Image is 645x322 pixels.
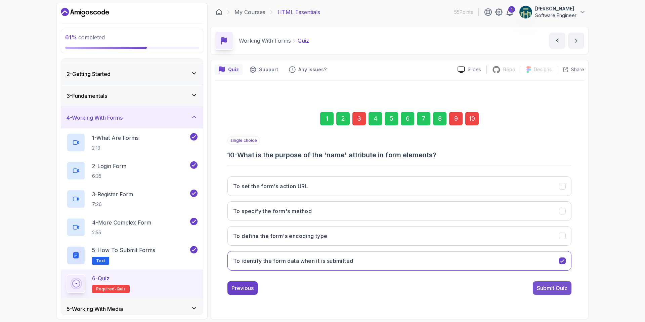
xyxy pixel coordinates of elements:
div: 8 [433,112,446,125]
p: [PERSON_NAME] [535,5,576,12]
img: user profile image [519,6,532,18]
button: To set the form's action URL [227,176,571,196]
p: Share [571,66,584,73]
p: Any issues? [298,66,327,73]
h3: 2 - Getting Started [67,70,111,78]
button: 2-Getting Started [61,63,203,85]
h3: To identify the form data when it is submitted [233,257,353,265]
p: Software Engineer [535,12,576,19]
p: 2:19 [92,145,139,151]
p: 4 - More Complex Form [92,218,151,227]
p: 55 Points [454,9,473,15]
button: next content [568,33,584,49]
h3: 3 - Fundamentals [67,92,107,100]
button: 4-More Complex Form2:55 [67,218,198,237]
div: 1 [320,112,334,125]
div: 5 [385,112,398,125]
span: completed [65,34,105,41]
h3: To specify the form's method [233,207,312,215]
a: 1 [506,8,514,16]
p: Working With Forms [239,37,291,45]
p: Support [259,66,278,73]
p: Slides [468,66,481,73]
button: 5-How to Submit FormsText [67,246,198,265]
p: 5 - How to Submit Forms [92,246,155,254]
div: 3 [352,112,366,125]
p: 1 - What Are Forms [92,134,139,142]
h3: To define the form's encoding type [233,232,328,240]
span: 61 % [65,34,77,41]
p: 3 - Register Form [92,190,133,198]
button: 2-Login Form6:35 [67,161,198,180]
div: 7 [417,112,430,125]
button: 6-QuizRequired-quiz [67,274,198,293]
p: 7:26 [92,201,133,208]
div: 1 [508,6,515,13]
button: Submit Quiz [533,281,571,295]
p: 6:35 [92,173,126,179]
span: Text [96,258,105,264]
button: 1-What Are Forms2:19 [67,133,198,152]
button: 4-Working With Forms [61,107,203,128]
div: 2 [336,112,350,125]
span: Required- [96,286,117,292]
a: My Courses [234,8,265,16]
button: To specify the form's method [227,201,571,221]
a: Dashboard [61,7,109,18]
p: Repo [503,66,515,73]
div: 6 [401,112,414,125]
button: To define the form's encoding type [227,226,571,246]
button: Share [557,66,584,73]
p: HTML Essentials [277,8,320,16]
button: 3-Register Form7:26 [67,190,198,208]
div: Previous [231,284,254,292]
button: 5-Working With Media [61,298,203,320]
button: Feedback button [285,64,331,75]
h3: 10 - What is the purpose of the 'name' attribute in form elements? [227,150,571,160]
p: Designs [534,66,552,73]
p: 6 - Quiz [92,274,110,282]
div: 4 [369,112,382,125]
h3: 5 - Working With Media [67,305,123,313]
div: Submit Quiz [537,284,567,292]
p: single choice [227,136,260,145]
button: previous content [549,33,565,49]
button: user profile image[PERSON_NAME]Software Engineer [519,5,586,19]
button: Support button [246,64,282,75]
button: 3-Fundamentals [61,85,203,107]
button: To identify the form data when it is submitted [227,251,571,271]
a: Slides [452,66,486,73]
div: 9 [449,112,463,125]
h3: To set the form's action URL [233,182,308,190]
p: 2:55 [92,229,151,236]
button: quiz button [215,64,243,75]
p: Quiz [228,66,239,73]
p: 2 - Login Form [92,162,126,170]
h3: 4 - Working With Forms [67,114,123,122]
div: 10 [465,112,479,125]
p: Quiz [298,37,309,45]
span: quiz [117,286,126,292]
button: Previous [227,281,258,295]
a: Dashboard [216,9,222,15]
